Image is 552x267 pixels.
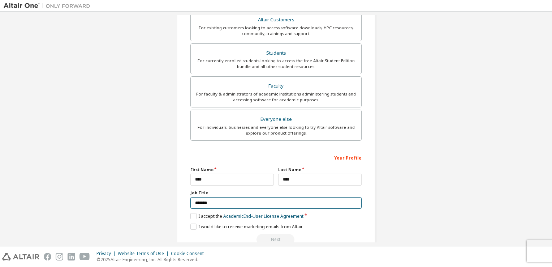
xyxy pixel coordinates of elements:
div: For faculty & administrators of academic institutions administering students and accessing softwa... [195,91,357,103]
div: For individuals, businesses and everyone else looking to try Altair software and explore our prod... [195,124,357,136]
div: Your Profile [190,152,362,163]
p: © 2025 Altair Engineering, Inc. All Rights Reserved. [96,257,208,263]
div: Faculty [195,81,357,91]
label: Job Title [190,190,362,196]
img: altair_logo.svg [2,253,39,260]
div: Altair Customers [195,15,357,25]
img: linkedin.svg [68,253,75,260]
div: Cookie Consent [171,251,208,257]
div: For existing customers looking to access software downloads, HPC resources, community, trainings ... [195,25,357,37]
div: Privacy [96,251,118,257]
div: Website Terms of Use [118,251,171,257]
div: For currently enrolled students looking to access the free Altair Student Edition bundle and all ... [195,58,357,69]
div: You need to provide your academic email [190,234,362,245]
div: Everyone else [195,114,357,124]
label: I accept the [190,213,303,219]
img: facebook.svg [44,253,51,260]
img: youtube.svg [79,253,90,260]
div: Students [195,48,357,58]
a: Academic End-User License Agreement [223,213,303,219]
label: I would like to receive marketing emails from Altair [190,224,303,230]
label: First Name [190,167,274,173]
img: instagram.svg [56,253,63,260]
img: Altair One [4,2,94,9]
label: Last Name [278,167,362,173]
